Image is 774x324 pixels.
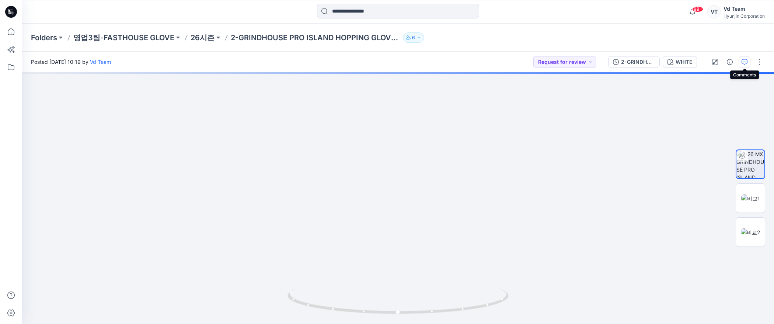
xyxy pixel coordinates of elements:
[736,150,764,178] img: 2-26 MX GRINDHOUSE PRO ISLAND HOPPING GLOVE YOUTH
[724,4,765,13] div: Vd Team
[707,5,721,18] div: VT
[692,6,703,12] span: 99+
[741,194,760,202] img: 비교1
[403,32,424,43] button: 6
[31,58,111,66] span: Posted [DATE] 10:19 by
[231,32,400,43] p: 2-GRINDHOUSE PRO ISLAND HOPPING GLOVE YOUTH
[741,228,760,236] img: 비교2
[676,58,692,66] div: WHITE
[663,56,697,68] button: WHITE
[621,58,655,66] div: 2-GRINDHOUSE PRO ISLAND HOPPING GLOVE YOUTH
[31,32,57,43] a: Folders
[724,13,765,19] div: Hyunjin Corporation
[73,32,174,43] a: 영업3팀-FASTHOUSE GLOVE
[724,56,736,68] button: Details
[191,32,215,43] a: 26시즌
[90,59,111,65] a: Vd Team
[412,34,415,42] p: 6
[608,56,660,68] button: 2-GRINDHOUSE PRO ISLAND HOPPING GLOVE YOUTH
